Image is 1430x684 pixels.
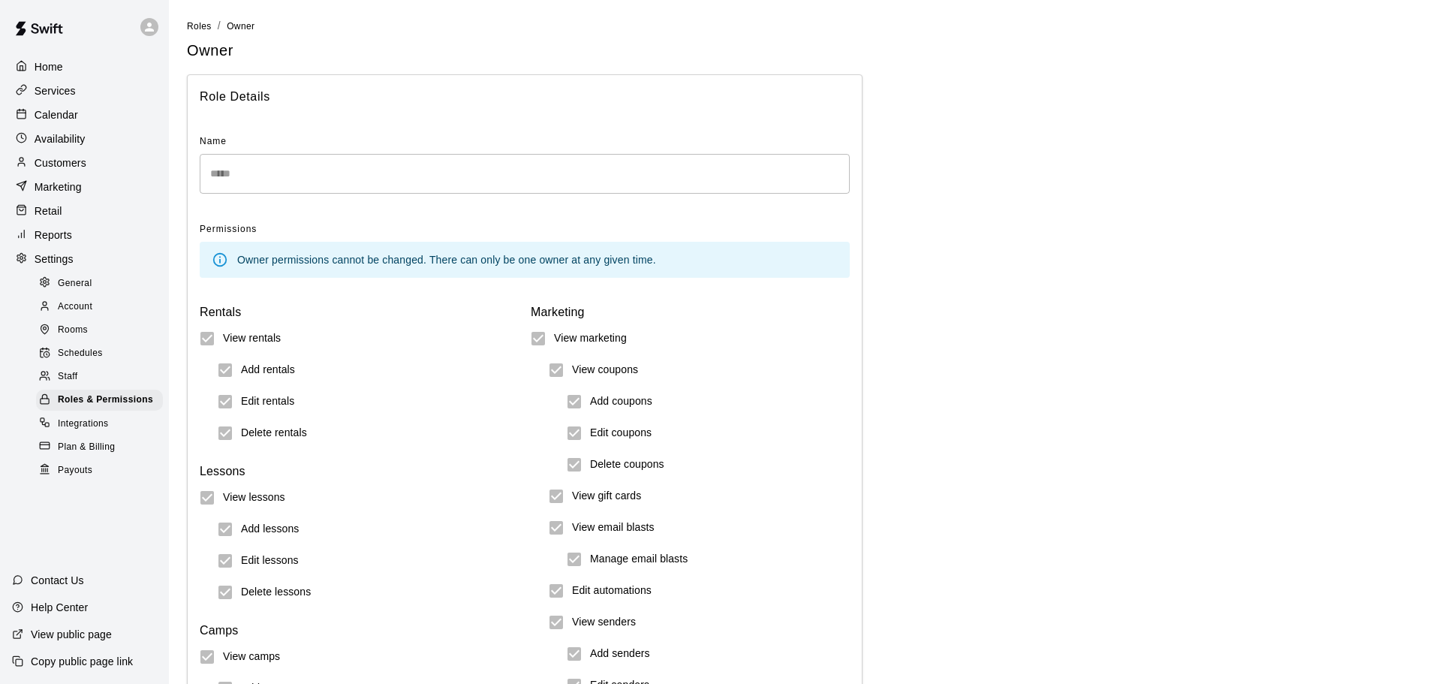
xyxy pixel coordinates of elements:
span: Rooms [58,323,88,338]
p: Customers [35,155,86,170]
h6: View lessons [223,490,285,506]
h6: Edit rentals [241,393,294,410]
h6: View rentals [223,330,281,347]
a: Services [12,80,157,102]
span: Schedules [58,346,103,361]
p: Retail [35,203,62,218]
p: Settings [35,252,74,267]
h6: Add lessons [241,521,299,538]
h6: Delete coupons [590,457,664,473]
h5: Owner [187,41,1412,61]
a: Marketing [12,176,157,198]
p: Help Center [31,600,88,615]
a: Calendar [12,104,157,126]
a: Roles & Permissions [36,389,169,412]
a: Integrations [36,412,169,435]
p: View public page [31,627,112,642]
div: Payouts [36,460,163,481]
span: Account [58,300,92,315]
span: Roles & Permissions [58,393,153,408]
span: Permissions [200,218,257,242]
a: Payouts [36,459,169,482]
h6: Add rentals [241,362,295,378]
div: Owner permissions cannot be changed. There can only be one owner at any given time. [237,246,656,273]
h6: View gift cards [572,488,641,505]
h6: View senders [572,614,636,631]
h6: Edit coupons [590,425,652,441]
p: Availability [35,131,86,146]
span: Payouts [58,463,92,478]
a: Plan & Billing [36,435,169,459]
p: Services [35,83,76,98]
nav: breadcrumb [187,18,1412,35]
h6: Rentals [200,302,519,323]
h6: Add coupons [590,393,652,410]
a: Schedules [36,342,169,366]
a: Retail [12,200,157,222]
div: General [36,273,163,294]
h6: Delete lessons [241,584,311,601]
h6: View camps [223,649,280,665]
a: Roles [187,20,212,32]
span: Integrations [58,417,109,432]
a: Settings [12,248,157,270]
p: Copy public page link [31,654,133,669]
span: General [58,276,92,291]
a: Availability [12,128,157,150]
a: Staff [36,366,169,389]
a: Reports [12,224,157,246]
li: / [218,18,221,34]
p: Home [35,59,63,74]
h6: Add senders [590,646,650,662]
h6: Lessons [200,461,519,482]
h6: Marketing [531,302,850,323]
h6: Manage email blasts [590,551,688,568]
div: Account [36,297,163,318]
h6: Edit lessons [241,553,299,569]
a: Account [36,295,169,318]
p: Contact Us [31,573,84,588]
a: Rooms [36,319,169,342]
h6: Camps [200,620,519,641]
span: Roles [187,21,212,32]
span: Owner [227,21,254,32]
h6: View email blasts [572,520,655,536]
div: Rooms [36,320,163,341]
a: Customers [12,152,157,174]
div: Roles & Permissions [36,390,163,411]
span: Plan & Billing [58,440,115,455]
span: Role Details [200,87,850,107]
h6: View coupons [572,362,638,378]
span: Name [200,130,850,154]
p: Marketing [35,179,82,194]
div: Staff [36,366,163,387]
div: Plan & Billing [36,437,163,458]
a: General [36,272,169,295]
h6: Delete rentals [241,425,307,441]
div: Schedules [36,343,163,364]
a: Home [12,56,157,78]
span: Staff [58,369,77,384]
p: Reports [35,227,72,243]
div: Integrations [36,414,163,435]
h6: Edit automations [572,583,652,599]
h6: View marketing [554,330,627,347]
p: Calendar [35,107,78,122]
